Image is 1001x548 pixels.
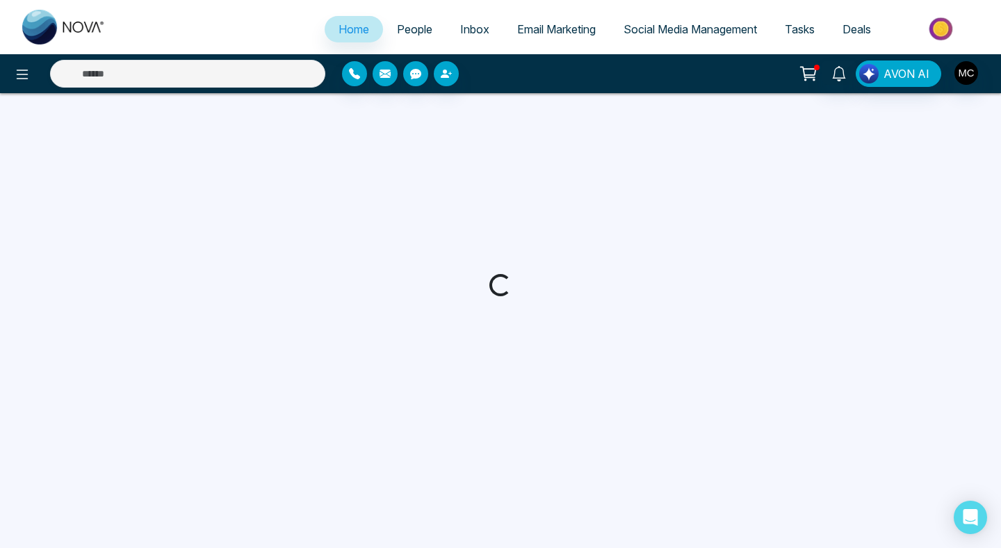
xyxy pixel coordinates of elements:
[397,22,432,36] span: People
[856,61,941,87] button: AVON AI
[954,501,987,534] div: Open Intercom Messenger
[383,16,446,42] a: People
[771,16,829,42] a: Tasks
[22,10,106,45] img: Nova CRM Logo
[446,16,503,42] a: Inbox
[624,22,757,36] span: Social Media Management
[859,64,879,83] img: Lead Flow
[843,22,871,36] span: Deals
[785,22,815,36] span: Tasks
[503,16,610,42] a: Email Marketing
[325,16,383,42] a: Home
[460,22,489,36] span: Inbox
[339,22,369,36] span: Home
[517,22,596,36] span: Email Marketing
[954,61,978,85] img: User Avatar
[610,16,771,42] a: Social Media Management
[884,65,929,82] span: AVON AI
[892,13,993,45] img: Market-place.gif
[829,16,885,42] a: Deals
